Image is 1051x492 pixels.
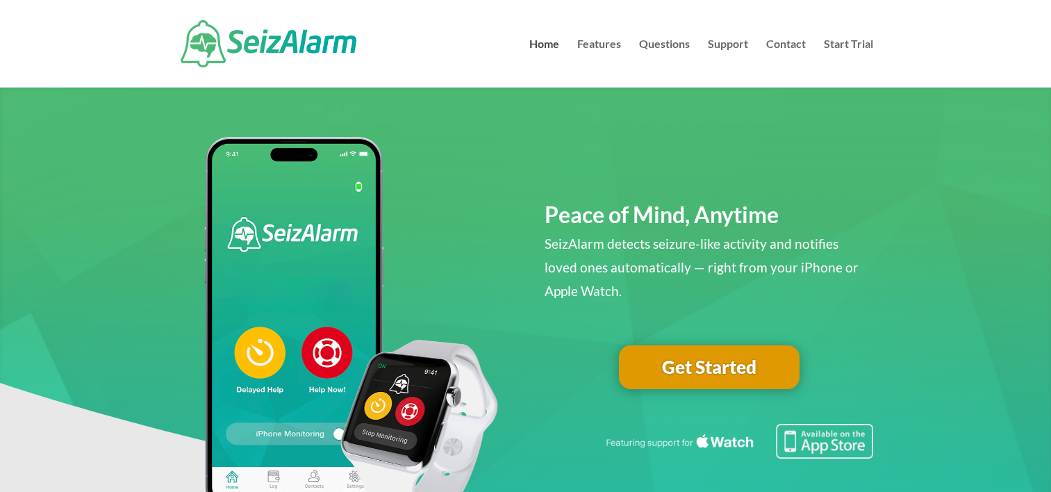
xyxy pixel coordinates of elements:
[604,424,873,459] img: Seizure detection available in the Apple App Store.
[181,20,356,67] img: SeizAlarm
[545,236,859,299] span: SeizAlarm detects seizure-like activity and notifies loved ones automatically — right from your i...
[766,39,806,88] a: Contact
[577,39,621,88] a: Features
[708,39,748,88] a: Support
[529,39,559,88] a: Home
[824,39,873,88] a: Start Trial
[545,201,779,228] span: Peace of Mind, Anytime
[604,445,873,461] a: Featuring seizure detection support for the Apple Watch
[619,345,800,390] a: Get Started
[639,39,690,88] a: Questions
